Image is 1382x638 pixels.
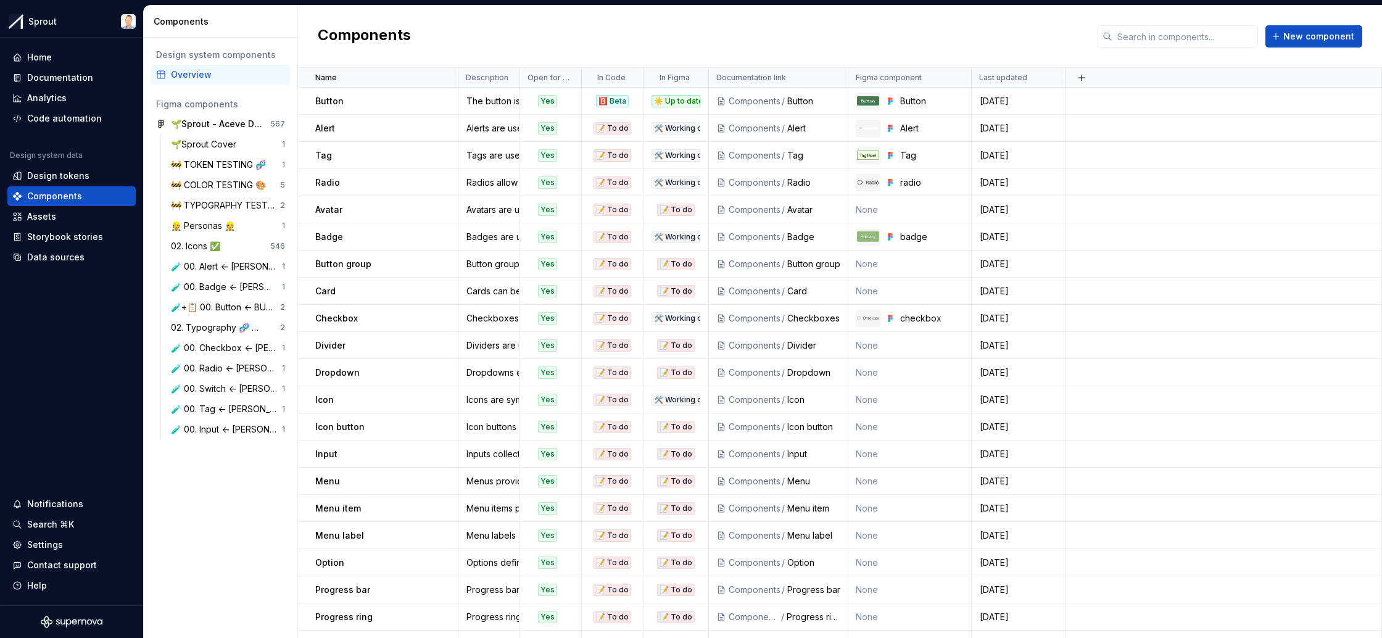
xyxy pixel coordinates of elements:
div: [DATE] [972,394,1064,406]
div: Icons are symbols that can be used to represent various options within an application. [459,394,519,406]
img: b6c2a6ff-03c2-4811-897b-2ef07e5e0e51.png [9,14,23,29]
div: 📝 To do [657,557,695,569]
div: / [780,95,787,107]
p: Tag [315,149,332,162]
div: / [780,529,787,542]
div: Components [729,394,780,406]
div: Components [729,176,780,189]
div: 🧪+📋 00. Button <- BURAK [171,301,280,313]
div: [DATE] [972,258,1064,270]
div: Button groups can be used to group related buttons into sections. [459,258,519,270]
div: / [780,339,787,352]
div: 📝 To do [594,557,631,569]
div: / [780,421,787,433]
div: Dividers are used to visually separate or group elements. [459,339,519,352]
div: 🧪 00. Input <- [PERSON_NAME] [171,423,282,436]
a: Supernova Logo [41,616,102,628]
div: 1 [282,363,285,373]
img: checkbox [857,316,879,320]
a: 02. Icons ✅546 [166,236,290,256]
a: 🧪 00. Badge <- [PERSON_NAME]1 [166,277,290,297]
p: Radio [315,176,340,189]
div: Menu labels are used to describe a group of menu items. [459,529,519,542]
div: Progress bars are used to show the status of an ongoing operation. [459,584,519,596]
div: Data sources [27,251,85,263]
div: 1 [282,160,285,170]
p: Option [315,557,344,569]
div: [DATE] [972,448,1064,460]
div: Yes [538,339,557,352]
p: Alert [315,122,335,135]
div: 2 [280,302,285,312]
div: Search ⌘K [27,518,74,531]
td: None [848,386,972,413]
div: 🚧 TOKEN TESTING 🧬 [171,159,271,171]
div: Menus provide a list of options for the user to choose from. [459,475,519,487]
div: 🛠️ Working on [652,149,700,162]
div: 📝 To do [657,584,695,596]
div: Yes [538,529,557,542]
a: Home [7,48,136,67]
div: Overview [171,68,285,81]
div: Components [729,448,780,460]
div: Yes [538,421,557,433]
div: 👷 Personas 👷 [171,220,240,232]
div: [DATE] [972,149,1064,162]
div: [DATE] [972,176,1064,189]
div: Icon button [787,421,840,433]
div: 🛠️ Working on [652,312,700,325]
div: Components [729,529,780,542]
div: [DATE] [972,231,1064,243]
div: 📝 To do [657,529,695,542]
div: 🧪 00. Checkbox <- [PERSON_NAME] [171,342,282,354]
a: Data sources [7,247,136,267]
p: Checkbox [315,312,358,325]
div: / [780,448,787,460]
div: Alert [787,122,840,135]
a: 🧪 00. Alert <- [PERSON_NAME]1 [166,257,290,276]
td: None [848,603,972,631]
div: Menu label [787,529,840,542]
p: Input [315,448,337,460]
div: Menu items provide options for the user to pick from in a menu. [459,502,519,515]
td: None [848,576,972,603]
div: Components [729,231,780,243]
div: Yes [538,611,557,623]
div: Components [729,502,780,515]
div: 📝 To do [657,285,695,297]
div: 📝 To do [594,258,631,270]
div: [DATE] [972,584,1064,596]
div: Yes [538,394,557,406]
img: badge [857,231,879,241]
div: badge [900,231,964,243]
div: 🧪 00. Alert <- [PERSON_NAME] [171,260,282,273]
div: [DATE] [972,557,1064,569]
div: Progress bar [787,584,840,596]
div: [DATE] [972,339,1064,352]
p: Last updated [979,73,1027,83]
div: Yes [538,475,557,487]
div: [DATE] [972,312,1064,325]
div: Storybook stories [27,231,103,243]
button: Help [7,576,136,595]
div: Yes [538,502,557,515]
div: 02. Icons ✅ [171,240,225,252]
button: Search ⌘K [7,515,136,534]
div: 📝 To do [657,502,695,515]
div: / [780,285,787,297]
td: None [848,413,972,441]
div: Components [729,285,780,297]
div: Icon [787,394,840,406]
div: Settings [27,539,63,551]
a: Assets [7,207,136,226]
div: Input [787,448,840,460]
p: Badge [315,231,343,243]
div: / [780,122,787,135]
a: Code automation [7,109,136,128]
div: Avatar [787,204,840,216]
div: 567 [270,119,285,129]
div: Menu [787,475,840,487]
div: 02. Typography 🧬 <--- [PERSON_NAME] [171,321,280,334]
a: 02. Typography 🧬 <--- [PERSON_NAME]2 [166,318,290,338]
div: Options define the selectable items within various form controls such as select. [459,557,519,569]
